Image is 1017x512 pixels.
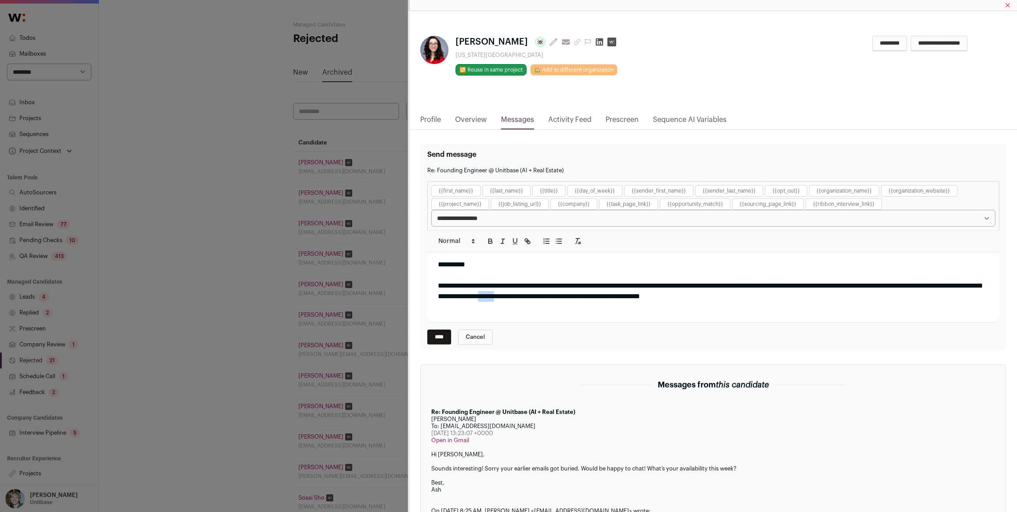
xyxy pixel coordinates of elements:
[490,187,523,194] button: {{last_name}}
[420,114,441,129] a: Profile
[817,187,872,194] button: {{organization_name}}
[431,451,995,458] p: Hi [PERSON_NAME],
[456,52,620,59] div: [US_STATE][GEOGRAPHIC_DATA]
[530,64,618,76] a: 🏡 Add to different organization
[740,201,796,208] button: {{sourcing_page_link}}
[658,379,769,391] h2: Messages from
[606,201,651,208] button: {{task_page_link}}
[501,114,534,129] a: Messages
[632,187,686,194] button: {{sender_first_name}}
[498,201,541,208] button: {{job_listing_url}}
[431,423,995,430] div: To: [EMAIL_ADDRESS][DOMAIN_NAME]
[606,114,639,129] a: Prescreen
[439,201,482,208] button: {{project_name}}
[431,416,995,423] div: [PERSON_NAME]
[431,465,995,472] div: Sounds interesting! Sorry your earlier emails got buried. Would be happy to chat! What’s your ava...
[716,381,769,389] span: this candidate
[455,114,487,129] a: Overview
[456,36,528,48] span: [PERSON_NAME]
[427,149,999,160] h3: Send message
[558,201,590,208] button: {{company}}
[431,430,995,437] div: [DATE] 13:23:07 +0000
[813,201,874,208] button: {{ribbon_interview_link}}
[458,330,493,345] a: Cancel
[420,36,448,64] img: a2dcc15c16c90696e238a300dd485eea51cc1c2fa73bd0e8f70ac8338f15f22c
[575,187,615,194] button: {{day_of_week}}
[889,187,950,194] button: {{organization_website}}
[439,187,473,194] button: {{first_name}}
[772,187,800,194] button: {{opt_out}}
[431,409,995,416] div: Re: Founding Engineer @ Unitbase (AI + Real Estate)
[540,187,558,194] button: {{title}}
[431,437,469,443] a: Open in Gmail
[427,167,999,174] div: Re: Founding Engineer @ Unitbase (AI + Real Estate)
[431,479,995,486] div: Best,
[456,64,527,76] button: 🔂 Reuse in same project
[653,114,727,129] a: Sequence AI Variables
[703,187,756,194] button: {{sender_last_name}}
[667,201,723,208] button: {{opportunity_match}}
[548,114,591,129] a: Activity Feed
